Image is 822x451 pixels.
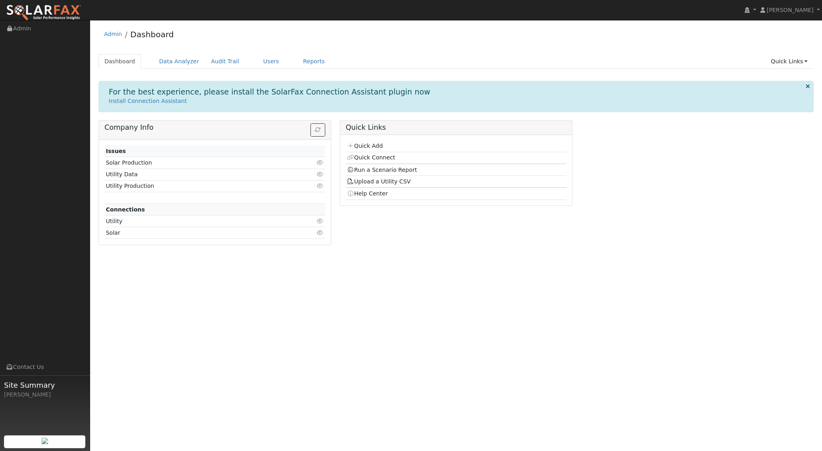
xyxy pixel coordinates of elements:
[130,30,174,39] a: Dashboard
[4,391,86,399] div: [PERSON_NAME]
[105,180,290,192] td: Utility Production
[4,380,86,391] span: Site Summary
[317,171,324,177] i: Click to view
[105,157,290,169] td: Solar Production
[205,54,245,69] a: Audit Trail
[347,154,395,161] a: Quick Connect
[347,143,383,149] a: Quick Add
[105,123,325,132] h5: Company Info
[104,31,122,37] a: Admin
[42,438,48,444] img: retrieve
[317,230,324,236] i: Click to view
[105,169,290,180] td: Utility Data
[317,183,324,189] i: Click to view
[347,178,411,185] a: Upload a Utility CSV
[105,227,290,239] td: Solar
[257,54,285,69] a: Users
[105,215,290,227] td: Utility
[317,218,324,224] i: Click to view
[297,54,331,69] a: Reports
[106,206,145,213] strong: Connections
[6,4,81,21] img: SolarFax
[347,190,388,197] a: Help Center
[109,98,187,104] a: Install Connection Assistant
[109,87,431,97] h1: For the best experience, please install the SolarFax Connection Assistant plugin now
[317,160,324,165] i: Click to view
[765,54,814,69] a: Quick Links
[106,148,126,154] strong: Issues
[99,54,141,69] a: Dashboard
[346,123,566,132] h5: Quick Links
[767,7,814,13] span: [PERSON_NAME]
[153,54,205,69] a: Data Analyzer
[347,167,417,173] a: Run a Scenario Report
